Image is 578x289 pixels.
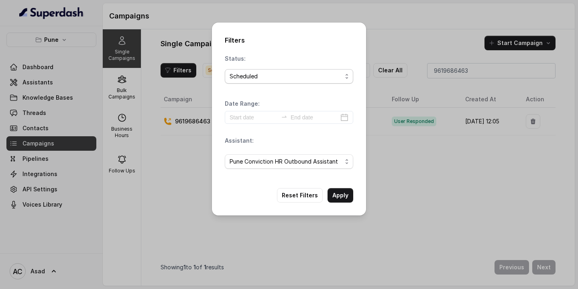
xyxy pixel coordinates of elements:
[281,113,287,120] span: to
[225,35,353,45] h2: Filters
[230,157,342,166] span: Pune Conviction HR Outbound Assistant
[230,113,278,122] input: Start date
[225,137,254,145] p: Assistant:
[230,72,342,81] div: Scheduled
[225,100,260,108] p: Date Range:
[281,113,287,120] span: swap-right
[225,55,246,63] p: Status:
[277,188,323,203] button: Reset Filters
[225,154,353,169] button: Pune Conviction HR Outbound Assistant
[291,113,339,122] input: End date
[328,188,353,203] button: Apply
[225,69,353,84] button: Scheduled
